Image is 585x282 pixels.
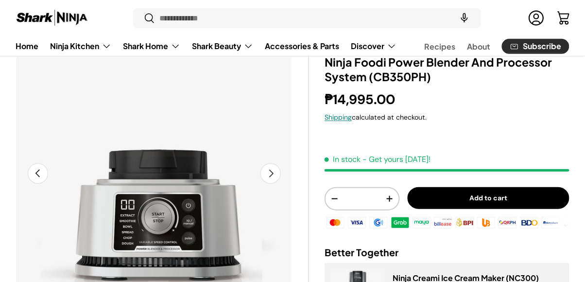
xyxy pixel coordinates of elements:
[117,36,186,56] summary: Shark Home
[16,36,396,56] nav: Primary
[16,9,88,28] img: Shark Ninja Philippines
[467,37,490,56] a: About
[424,37,455,56] a: Recipes
[408,187,569,209] button: Add to cart
[432,215,454,230] img: billease
[389,215,411,230] img: grabpay
[411,215,432,230] img: maya
[476,215,497,230] img: ubp
[519,215,540,230] img: bdo
[325,91,397,108] strong: ₱14,995.00
[325,55,569,84] h1: Ninja Foodi Power Blender And Processor System (CB350PH)
[265,36,339,55] a: Accessories & Parts
[523,43,562,51] span: Subscribe
[368,215,389,230] img: gcash
[325,215,346,230] img: master
[362,154,430,164] p: - Get yours [DATE]!
[325,154,361,164] span: In stock
[497,215,518,230] img: qrph
[540,215,562,230] img: metrobank
[325,113,352,122] a: Shipping
[345,36,402,56] summary: Discover
[401,36,569,56] nav: Secondary
[325,112,569,123] div: calculated at checkout.
[16,36,38,55] a: Home
[325,246,569,260] h2: Better Together
[44,36,117,56] summary: Ninja Kitchen
[186,36,259,56] summary: Shark Beauty
[454,215,475,230] img: bpi
[502,39,569,54] a: Subscribe
[449,8,480,29] speech-search-button: Search by voice
[562,215,583,230] img: landbank
[346,215,368,230] img: visa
